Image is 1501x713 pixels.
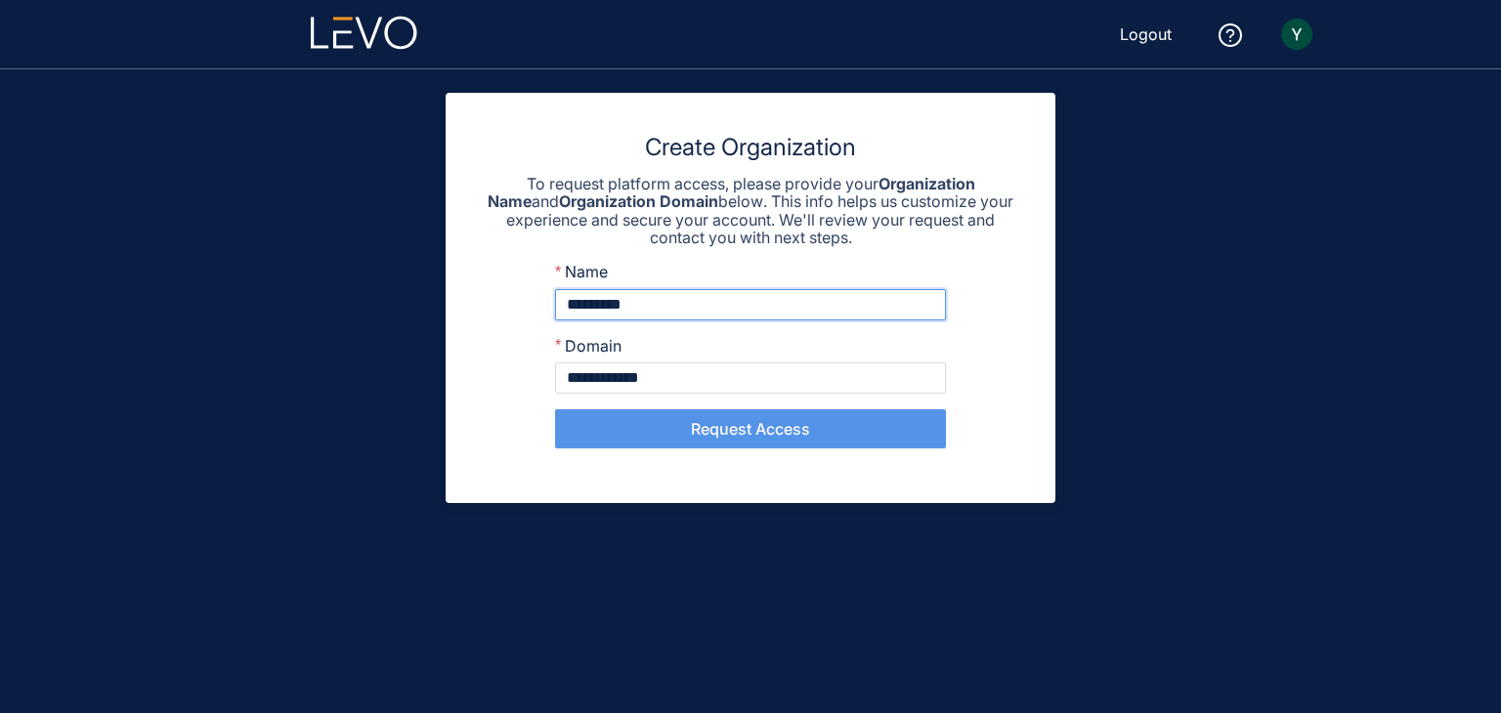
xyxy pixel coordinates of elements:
[555,337,622,355] label: Domain
[691,420,810,438] span: Request Access
[488,174,975,211] strong: Organization Name
[485,175,1016,247] p: To request platform access, please provide your and below. This info helps us customize your expe...
[1104,19,1187,50] button: Logout
[559,191,718,211] strong: Organization Domain
[485,132,1016,163] h3: Create Organization
[555,362,946,394] input: Domain
[555,263,608,280] label: Name
[1281,19,1312,50] img: Yuvaraj Borasiya profile
[555,409,946,448] button: Request Access
[555,289,946,320] input: Name
[1120,25,1172,43] span: Logout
